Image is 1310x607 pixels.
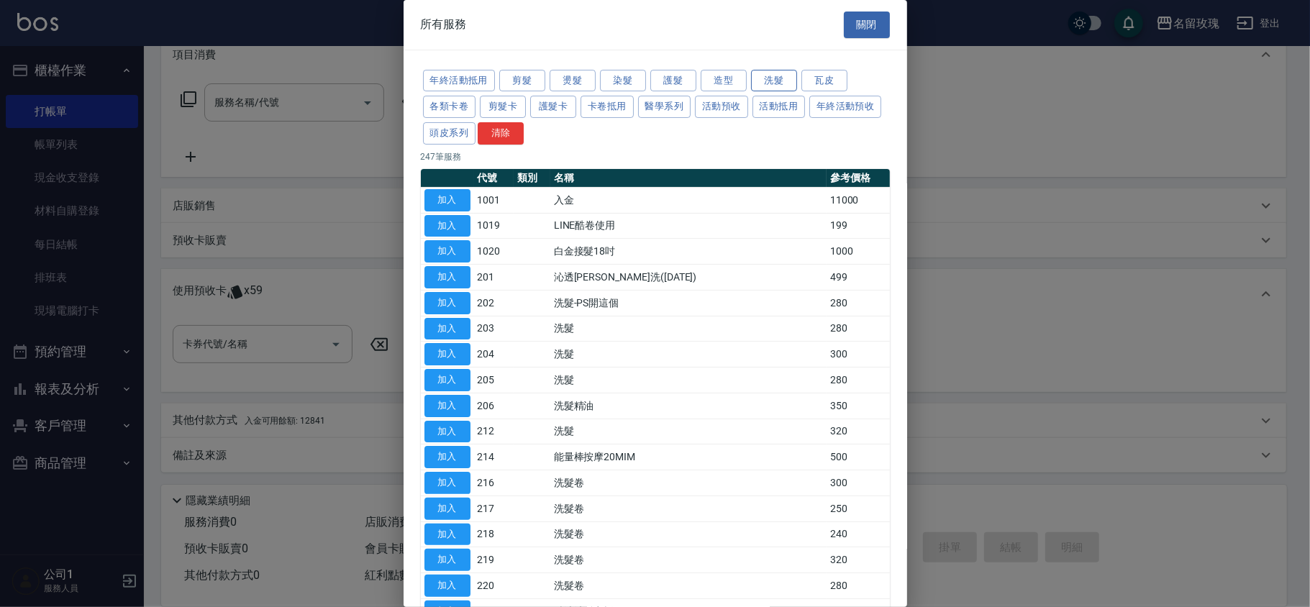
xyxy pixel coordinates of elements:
td: 洗髮卷 [550,496,827,521]
td: 280 [827,316,890,342]
button: 加入 [424,266,470,288]
button: 頭皮系列 [423,122,476,145]
td: 219 [474,547,514,573]
td: 203 [474,316,514,342]
button: 加入 [424,240,470,263]
button: 剪髮 [499,70,545,92]
td: 洗髮卷 [550,547,827,573]
th: 名稱 [550,169,827,188]
td: 300 [827,470,890,496]
td: 沁透[PERSON_NAME]洗([DATE]) [550,265,827,291]
td: 199 [827,213,890,239]
td: 洗髮 [550,419,827,444]
button: 加入 [424,498,470,520]
td: 500 [827,444,890,470]
td: 220 [474,573,514,599]
button: 護髮卡 [530,96,576,118]
button: 加入 [424,318,470,340]
td: 洗髮 [550,368,827,393]
th: 類別 [514,169,550,188]
td: LINE酷卷使用 [550,213,827,239]
td: 白金接髮18吋 [550,239,827,265]
td: 320 [827,547,890,573]
button: 加入 [424,369,470,391]
td: 洗髮 [550,316,827,342]
td: 214 [474,444,514,470]
td: 1019 [474,213,514,239]
td: 洗髮卷 [550,573,827,599]
button: 燙髮 [550,70,596,92]
button: 造型 [701,70,747,92]
button: 醫學系列 [638,96,691,118]
span: 所有服務 [421,17,467,32]
td: 入金 [550,187,827,213]
td: 洗髮精油 [550,393,827,419]
td: 洗髮-PS開這個 [550,290,827,316]
button: 加入 [424,189,470,211]
td: 280 [827,290,890,316]
td: 1000 [827,239,890,265]
td: 250 [827,496,890,521]
button: 加入 [424,472,470,494]
td: 320 [827,419,890,444]
td: 280 [827,368,890,393]
th: 代號 [474,169,514,188]
td: 300 [827,342,890,368]
button: 加入 [424,446,470,468]
td: 洗髮卷 [550,470,827,496]
td: 280 [827,573,890,599]
button: 年終活動抵用 [423,70,495,92]
button: 瓦皮 [801,70,847,92]
button: 年終活動預收 [809,96,881,118]
td: 240 [827,521,890,547]
button: 各類卡卷 [423,96,476,118]
td: 洗髮 [550,342,827,368]
button: 加入 [424,524,470,546]
button: 洗髮 [751,70,797,92]
td: 202 [474,290,514,316]
button: 染髮 [600,70,646,92]
td: 能量棒按摩20MIM [550,444,827,470]
button: 清除 [478,122,524,145]
td: 217 [474,496,514,521]
td: 洗髮卷 [550,521,827,547]
td: 204 [474,342,514,368]
button: 活動預收 [695,96,748,118]
button: 關閉 [844,12,890,38]
button: 加入 [424,343,470,365]
button: 加入 [424,421,470,443]
th: 參考價格 [827,169,890,188]
td: 350 [827,393,890,419]
td: 206 [474,393,514,419]
button: 加入 [424,395,470,417]
button: 加入 [424,292,470,314]
td: 205 [474,368,514,393]
button: 卡卷抵用 [581,96,634,118]
button: 加入 [424,215,470,237]
button: 加入 [424,549,470,571]
p: 247 筆服務 [421,150,890,163]
td: 216 [474,470,514,496]
button: 護髮 [650,70,696,92]
td: 1020 [474,239,514,265]
button: 活動抵用 [752,96,806,118]
button: 加入 [424,575,470,597]
td: 201 [474,265,514,291]
td: 218 [474,521,514,547]
td: 1001 [474,187,514,213]
td: 11000 [827,187,890,213]
button: 剪髮卡 [480,96,526,118]
td: 499 [827,265,890,291]
td: 212 [474,419,514,444]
